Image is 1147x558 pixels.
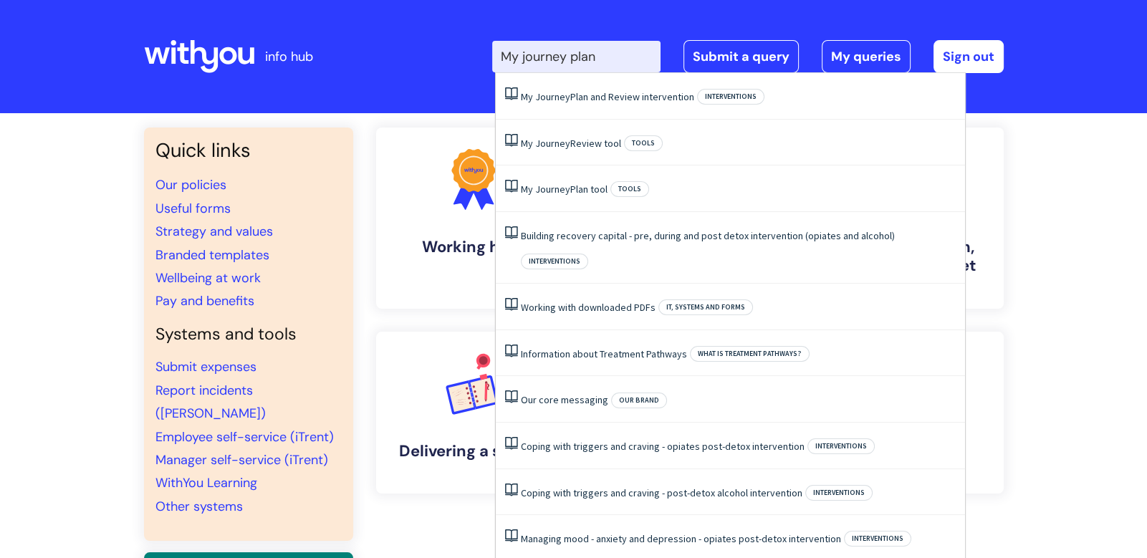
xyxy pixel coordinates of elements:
[624,135,663,151] span: Tools
[521,301,656,314] a: Working with downloaded PDFs
[521,90,533,103] span: My
[690,346,810,362] span: What is Treatment Pathways?
[521,532,841,545] a: Managing mood - anxiety and depression - opiates post-detox intervention
[155,324,342,345] h4: Systems and tools
[521,440,805,453] a: Coping with triggers and craving - opiates post-detox intervention
[155,200,231,217] a: Useful forms
[658,299,753,315] span: IT, systems and forms
[155,498,243,515] a: Other systems
[521,183,608,196] a: My JourneyPlan tool
[388,238,560,256] h4: Working here
[521,137,533,150] span: My
[492,41,661,72] input: Search
[807,438,875,454] span: Interventions
[155,358,256,375] a: Submit expenses
[265,45,313,68] p: info hub
[844,531,911,547] span: Interventions
[376,332,571,494] a: Delivering a service
[610,181,649,197] span: Tools
[155,292,254,309] a: Pay and benefits
[155,139,342,162] h3: Quick links
[521,229,895,242] a: Building recovery capital - pre, during and post detox intervention (opiates and alcohol)
[155,246,269,264] a: Branded templates
[521,486,802,499] a: Coping with triggers and craving - post-detox alcohol intervention
[805,485,873,501] span: Interventions
[521,137,621,150] a: My JourneyReview tool
[521,254,588,269] span: Interventions
[822,40,911,73] a: My queries
[155,382,266,422] a: Report incidents ([PERSON_NAME])
[155,176,226,193] a: Our policies
[155,269,261,287] a: Wellbeing at work
[535,137,570,150] span: Journey
[521,183,533,196] span: My
[934,40,1004,73] a: Sign out
[155,428,334,446] a: Employee self-service (iTrent)
[535,183,570,196] span: Journey
[683,40,799,73] a: Submit a query
[155,474,257,491] a: WithYou Learning
[535,90,570,103] span: Journey
[388,442,560,461] h4: Delivering a service
[611,393,667,408] span: Our brand
[155,223,273,240] a: Strategy and values
[155,451,328,468] a: Manager self-service (iTrent)
[521,393,608,406] a: Our core messaging
[492,40,1004,73] div: | -
[697,89,764,105] span: Interventions
[376,128,571,309] a: Working here
[521,347,687,360] a: Information about Treatment Pathways
[521,90,694,103] a: My JourneyPlan and Review intervention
